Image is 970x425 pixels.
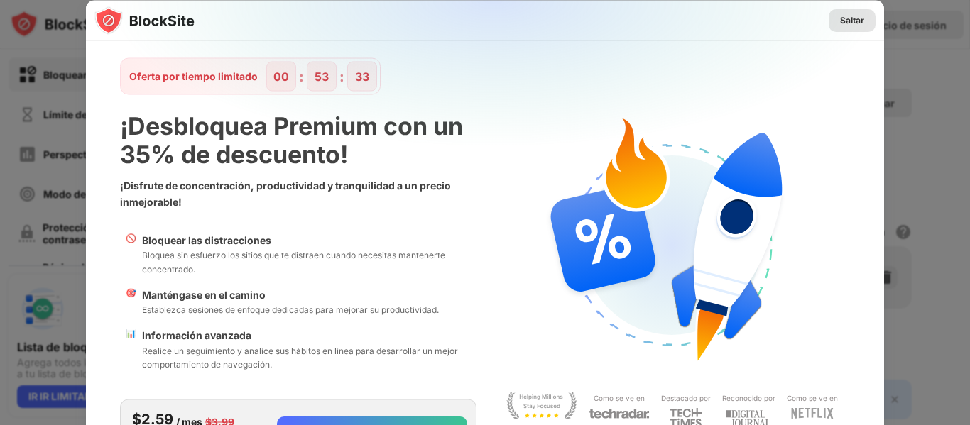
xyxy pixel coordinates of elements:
font: Como se ve en [594,394,645,402]
font: Como se ve en [787,394,838,402]
font: Información avanzada [142,329,251,341]
font: 📊 [126,328,136,338]
font: Reconocido por [722,394,775,402]
img: light-stay-focus.svg [506,392,577,420]
font: Manténgase en el camino [142,288,266,300]
font: 🎯 [126,287,136,297]
font: Destacado por [661,394,711,402]
font: Saltar [840,14,864,25]
img: light-techradar.svg [589,408,650,420]
font: Realice un seguimiento y analice sus hábitos en línea para desarrollar un mejor comportamiento de... [142,345,458,369]
img: light-netflix.svg [791,408,834,419]
font: Establezca sesiones de enfoque dedicadas para mejorar su productividad. [142,304,439,315]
